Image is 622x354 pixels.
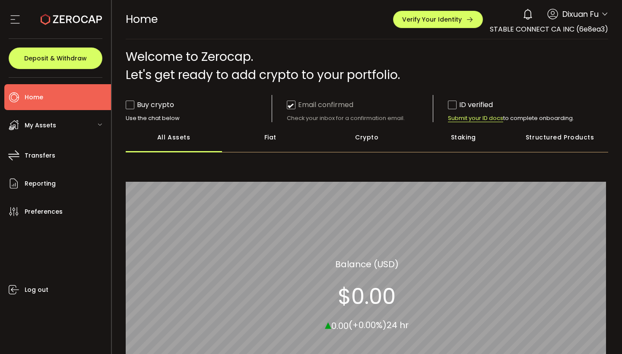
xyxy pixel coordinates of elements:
span: 24 hr [387,319,409,331]
div: Welcome to Zerocap. Let's get ready to add crypto to your portfolio. [126,48,609,84]
div: Check your inbox for a confirmation email. [287,114,433,122]
span: (+0.00%) [349,319,387,331]
div: Email confirmed [287,99,353,110]
div: Structured Products [512,122,609,152]
div: Staking [415,122,512,152]
span: Deposit & Withdraw [24,55,87,61]
div: All Assets [126,122,222,152]
div: Buy crypto [126,99,174,110]
div: Use the chat below [126,114,272,122]
div: Crypto [319,122,416,152]
span: Dixuan Fu [562,8,599,20]
span: Home [126,12,158,27]
div: to complete onboarding. [448,114,594,122]
div: ID verified [448,99,493,110]
span: Submit your ID docs [448,114,503,122]
button: Deposit & Withdraw [9,47,102,69]
span: STABLE CONNECT CA INC (6e8ea3) [490,24,608,34]
span: My Assets [25,119,56,132]
span: Home [25,91,43,104]
span: Log out [25,284,48,296]
span: ▴ [325,315,331,333]
span: 0.00 [331,319,349,332]
span: Preferences [25,205,63,218]
iframe: Chat Widget [519,261,622,354]
span: Reporting [25,177,56,190]
section: Balance (USD) [335,257,399,270]
span: Verify Your Identity [402,16,462,22]
section: $0.00 [338,283,396,309]
div: Fiat [222,122,319,152]
span: Transfers [25,149,55,162]
button: Verify Your Identity [393,11,483,28]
